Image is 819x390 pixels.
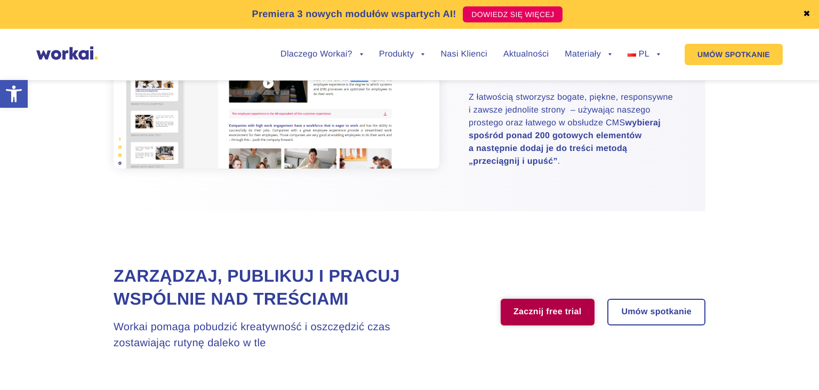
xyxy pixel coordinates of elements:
[469,91,679,168] p: Z łatwością stworzysz bogate, piękne, responsywne i zawsze jednolite strony – używając naszego pr...
[639,50,649,59] span: PL
[252,7,456,21] p: Premiera 3 nowych modułów wspartych AI!
[440,50,487,59] a: Nasi Klienci
[469,118,661,166] strong: wybieraj spośród ponad 200 gotowych elementów a następnie dodaj je do treści metodą „przeciągnij ...
[114,265,447,311] h2: Zarządzaj, publikuj i pracuj wspólnie nad treściami
[280,50,363,59] a: Dlaczego Workai?
[379,50,425,59] a: Produkty
[503,50,549,59] a: Aktualności
[803,10,810,19] a: ✖
[685,44,783,65] a: UMÓW SPOTKANIE
[608,300,704,324] a: Umów spotkanie
[565,50,612,59] a: Materiały
[463,6,563,22] a: DOWIEDZ SIĘ WIĘCEJ
[501,299,595,325] a: Zacznij free trial
[5,298,293,385] iframe: Popup CTA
